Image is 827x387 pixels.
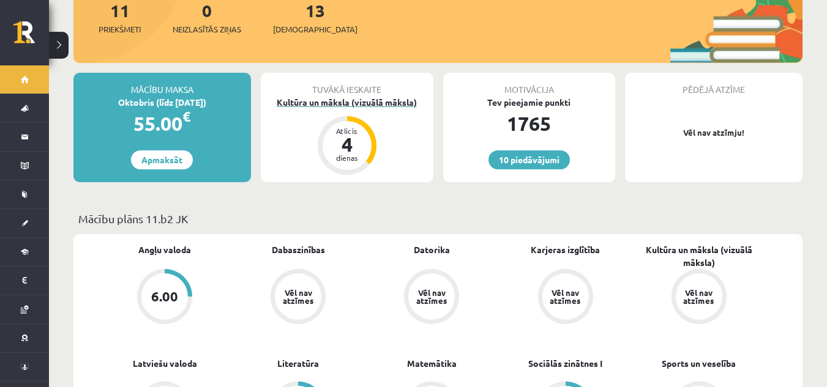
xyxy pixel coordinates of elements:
[414,289,449,304] div: Vēl nav atzīmes
[133,357,197,370] a: Latviešu valoda
[488,150,570,169] a: 10 piedāvājumi
[329,154,365,161] div: dienas
[273,23,357,35] span: [DEMOGRAPHIC_DATA]
[548,289,583,304] div: Vēl nav atzīmes
[329,127,365,135] div: Atlicis
[662,357,736,370] a: Sports un veselība
[329,135,365,154] div: 4
[261,73,433,96] div: Tuvākā ieskaite
[632,243,766,269] a: Kultūra un māksla (vizuālā māksla)
[443,73,616,96] div: Motivācija
[631,127,796,139] p: Vēl nav atzīmju!
[365,269,498,326] a: Vēl nav atzīmes
[625,73,803,96] div: Pēdējā atzīme
[131,150,193,169] a: Apmaksāt
[261,96,433,109] div: Kultūra un māksla (vizuālā māksla)
[78,210,798,227] p: Mācību plāns 11.b2 JK
[231,269,365,326] a: Vēl nav atzīmes
[682,289,716,304] div: Vēl nav atzīmes
[528,357,602,370] a: Sociālās zinātnes I
[13,21,49,52] a: Rīgas 1. Tālmācības vidusskola
[407,357,457,370] a: Matemātika
[261,96,433,177] a: Kultūra un māksla (vizuālā māksla) Atlicis 4 dienas
[281,289,315,304] div: Vēl nav atzīmes
[414,243,450,256] a: Datorika
[531,243,600,256] a: Karjeras izglītība
[173,23,241,35] span: Neizlasītās ziņas
[277,357,319,370] a: Literatūra
[99,23,141,35] span: Priekšmeti
[73,96,251,109] div: Oktobris (līdz [DATE])
[98,269,231,326] a: 6.00
[443,96,616,109] div: Tev pieejamie punkti
[272,243,325,256] a: Dabaszinības
[499,269,632,326] a: Vēl nav atzīmes
[138,243,191,256] a: Angļu valoda
[182,108,190,125] span: €
[632,269,766,326] a: Vēl nav atzīmes
[151,290,178,303] div: 6.00
[73,109,251,138] div: 55.00
[73,73,251,96] div: Mācību maksa
[443,109,616,138] div: 1765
